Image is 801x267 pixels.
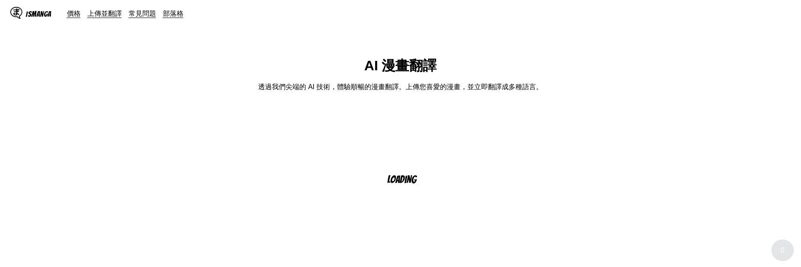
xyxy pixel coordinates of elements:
[10,7,67,21] a: IsManga LogoIsManga
[163,9,184,18] a: 部落格
[364,57,437,75] h1: AI 漫畫翻譯
[67,9,81,18] a: 價格
[10,7,22,19] img: IsManga Logo
[129,9,156,18] a: 常見問題
[26,10,51,18] div: IsManga
[387,174,428,185] p: Loading
[87,9,122,18] a: 上傳並翻譯
[258,82,543,92] p: 透過我們尖端的 AI 技術，體驗順暢的漫畫翻譯。上傳您喜愛的漫畫，並立即翻譯成多種語言。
